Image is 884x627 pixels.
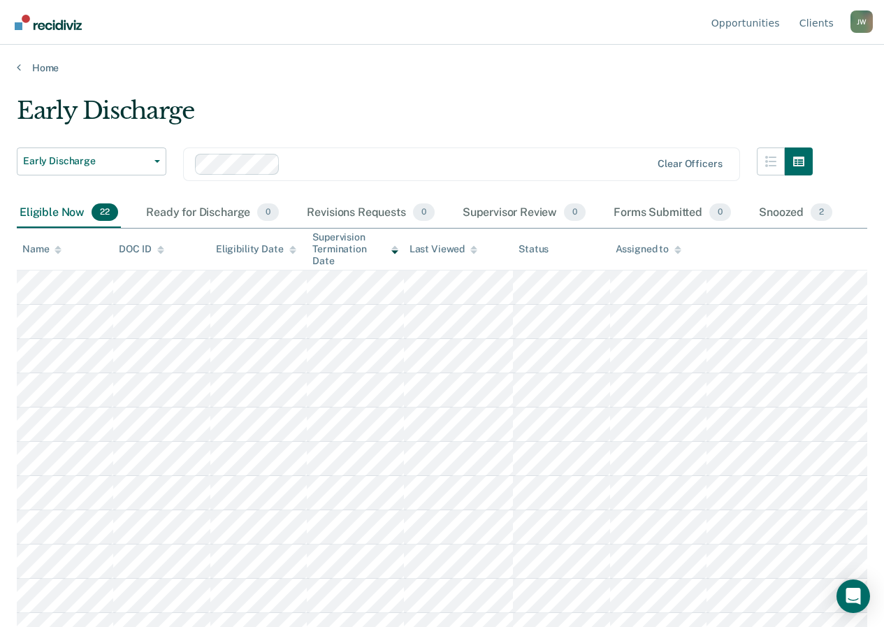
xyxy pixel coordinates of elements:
[709,203,731,222] span: 0
[850,10,873,33] div: J W
[92,203,118,222] span: 22
[17,62,867,74] a: Home
[304,198,437,229] div: Revisions Requests0
[811,203,832,222] span: 2
[23,155,149,167] span: Early Discharge
[616,243,681,255] div: Assigned to
[216,243,296,255] div: Eligibility Date
[17,147,166,175] button: Early Discharge
[850,10,873,33] button: Profile dropdown button
[17,96,813,136] div: Early Discharge
[519,243,549,255] div: Status
[413,203,435,222] span: 0
[564,203,586,222] span: 0
[836,579,870,613] div: Open Intercom Messenger
[15,15,82,30] img: Recidiviz
[611,198,734,229] div: Forms Submitted0
[22,243,61,255] div: Name
[410,243,477,255] div: Last Viewed
[658,158,722,170] div: Clear officers
[143,198,282,229] div: Ready for Discharge0
[460,198,589,229] div: Supervisor Review0
[17,198,121,229] div: Eligible Now22
[312,231,398,266] div: Supervision Termination Date
[756,198,835,229] div: Snoozed2
[119,243,164,255] div: DOC ID
[257,203,279,222] span: 0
